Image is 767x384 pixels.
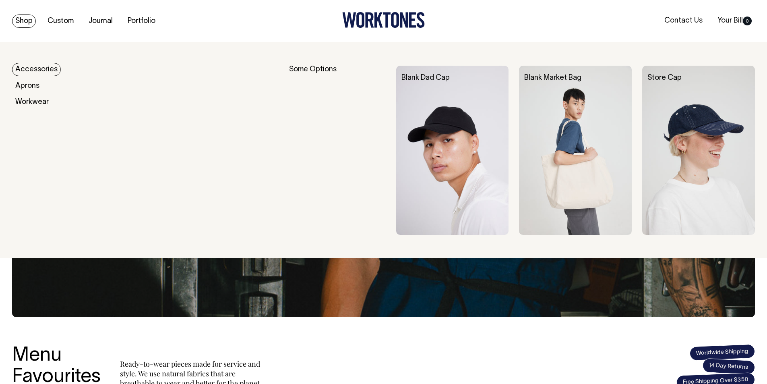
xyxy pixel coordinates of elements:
a: Portfolio [124,15,159,28]
span: 0 [743,17,752,25]
a: Journal [85,15,116,28]
a: Contact Us [661,14,706,27]
div: Some Options [289,66,386,235]
img: Blank Market Bag [519,66,632,235]
a: Accessories [12,63,61,76]
a: Store Cap [647,75,682,81]
span: 14 Day Returns [702,358,755,375]
img: Blank Dad Cap [396,66,509,235]
span: Worldwide Shipping [689,344,755,361]
a: Blank Market Bag [524,75,581,81]
a: Aprons [12,79,43,93]
a: Shop [12,15,36,28]
a: Your Bill0 [714,14,755,27]
a: Custom [44,15,77,28]
img: Store Cap [642,66,755,235]
a: Blank Dad Cap [401,75,450,81]
a: Workwear [12,95,52,109]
